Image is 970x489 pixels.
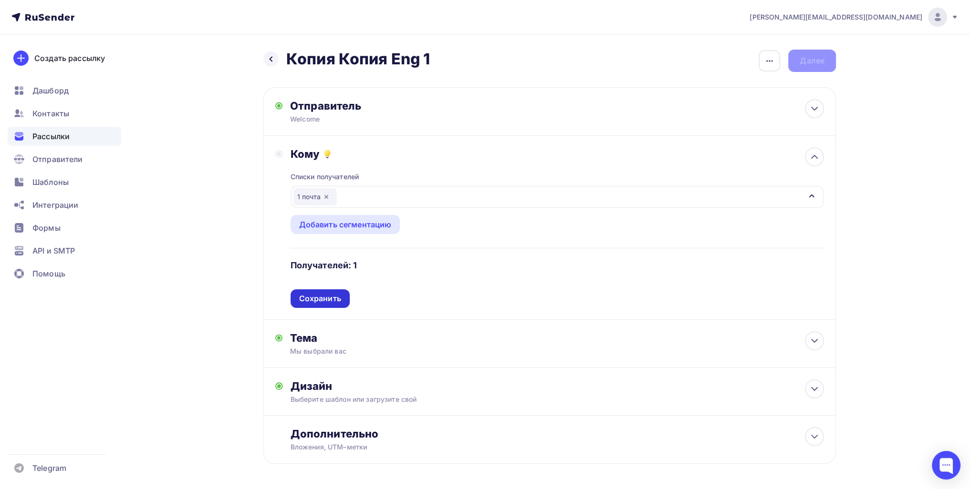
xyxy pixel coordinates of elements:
div: Списки получателей [291,172,359,182]
div: Отправитель [290,99,497,112]
span: Интеграции [32,199,78,211]
span: Шаблоны [32,176,69,188]
h2: Копия Копия Eng 1 [286,50,430,69]
span: Контакты [32,108,69,119]
a: Отправители [8,150,121,169]
a: Дашборд [8,81,121,100]
button: 1 почта [291,185,824,208]
div: Дополнительно [291,427,824,440]
div: Создать рассылку [34,52,105,64]
a: [PERSON_NAME][EMAIL_ADDRESS][DOMAIN_NAME] [750,8,959,27]
div: Сохранить [299,293,341,304]
a: Шаблоны [8,173,121,192]
span: Telegram [32,462,66,474]
a: Формы [8,218,121,237]
div: Выберите шаблон или загрузите свой [291,395,771,404]
span: Помощь [32,268,65,279]
div: Мы выбрали вас [290,346,460,356]
a: Рассылки [8,127,121,146]
a: Контакты [8,104,121,123]
div: Добавить сегментацию [299,219,392,230]
div: Тема [290,331,479,345]
span: Дашборд [32,85,69,96]
span: API и SMTP [32,245,75,256]
span: Формы [32,222,61,234]
span: [PERSON_NAME][EMAIL_ADDRESS][DOMAIN_NAME] [750,12,922,22]
div: Вложения, UTM–метки [291,442,771,452]
span: Рассылки [32,131,70,142]
div: Кому [291,147,824,161]
div: Дизайн [291,379,824,393]
div: Welcome [290,114,476,124]
span: Отправители [32,153,83,165]
div: 1 почта [293,188,337,205]
h4: Получателей: 1 [291,260,357,271]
